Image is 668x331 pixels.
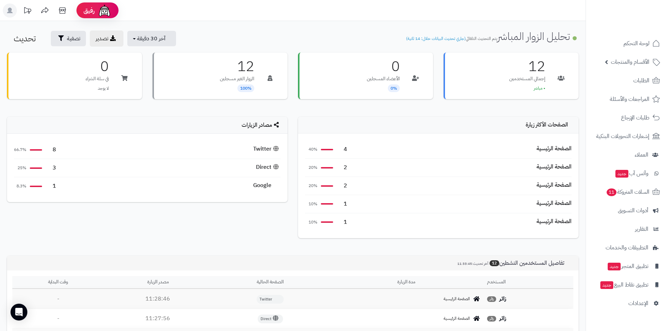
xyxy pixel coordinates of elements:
a: وآتس آبجديد [590,165,664,182]
span: 40% [305,146,317,152]
span: الصفحة الرئيسية [444,316,470,322]
a: التطبيقات والخدمات [590,239,664,256]
h3: 12 [509,60,545,74]
h4: مصادر الزيارات [14,122,281,129]
span: 25% [14,165,26,171]
span: لا يوجد [98,85,109,91]
span: آخر 30 دقيقة [137,34,166,43]
span: وآتس آب [615,168,648,178]
p: إجمالي المستخدمين [509,75,545,82]
span: طلبات الإرجاع [621,113,649,123]
h3: 12 [220,60,254,74]
span: جديد [608,263,621,270]
th: مدة الزيارة [329,276,484,289]
a: تطبيق المتجرجديد [590,258,664,275]
span: السلات المتروكة [606,187,649,197]
th: الصفحة الحالية [212,276,329,289]
span: 1 [337,200,347,208]
span: 3 [46,164,56,172]
div: Open Intercom Messenger [11,304,27,320]
a: السلات المتروكة11 [590,184,664,200]
span: جديد [600,281,613,289]
span: أدوات التسويق [618,206,648,215]
h3: 0 [367,60,400,74]
span: رفيق [83,6,95,15]
div: الصفحة الرئيسية [537,218,572,226]
span: Direct [258,315,283,323]
h4: الصفحات الأكثر زيارة [305,122,572,128]
th: وقت البداية [12,276,104,289]
small: آخر تحديث: [457,261,488,266]
span: زائر [487,296,496,302]
span: جديد [615,170,628,178]
strong: زائر [499,295,506,303]
th: مصدر الزيارة [104,276,212,289]
a: تصدير [90,30,123,47]
span: 8.3% [14,183,26,189]
span: - [57,295,59,303]
td: 11:28:46 [104,289,212,309]
span: الأقسام والمنتجات [611,57,649,67]
a: تحديثات المنصة [19,4,36,19]
a: طلبات الإرجاع [590,109,664,126]
strong: زائر [499,314,506,323]
a: تطبيق نقاط البيعجديد [590,276,664,293]
span: 11 [607,188,616,196]
h1: تحليل الزوار المباشر [406,30,579,42]
div: Google [253,181,281,189]
span: الصفحة الرئيسية [444,296,470,302]
span: (جاري تحديث البيانات خلال: 14 ثانية) [406,35,466,42]
span: تحديث [14,32,36,45]
span: إشعارات التحويلات البنكية [596,131,649,141]
a: الإعدادات [590,295,664,312]
a: التقارير [590,221,664,237]
div: الصفحة الرئيسية [537,181,572,189]
span: 2 [337,164,347,172]
span: 66.7% [14,147,26,153]
th: المستخدم [484,276,573,289]
span: 0% [388,84,400,92]
a: المراجعات والأسئلة [590,91,664,108]
td: 11:27:56 [104,309,212,328]
h3: 0 [86,60,109,74]
a: لوحة التحكم [590,35,664,52]
span: زائر [487,316,496,322]
span: العملاء [635,150,648,160]
a: إشعارات التحويلات البنكية [590,128,664,145]
span: 11:33:45 [457,261,472,266]
a: العملاء [590,146,664,163]
span: - [57,314,59,323]
p: الأعضاء المسجلين [367,75,400,82]
a: أدوات التسويق [590,202,664,219]
div: Twitter [253,145,281,153]
span: 10% [305,219,317,225]
span: تطبيق نقاط البيع [600,280,648,290]
span: تطبيق المتجر [607,261,648,271]
a: الطلبات [590,72,664,89]
small: يتم التحديث التلقائي [406,35,497,42]
button: تحديث [8,31,47,46]
span: التطبيقات والخدمات [606,243,648,253]
span: لوحة التحكم [623,39,649,48]
span: الطلبات [633,76,649,85]
span: 10% [305,201,317,207]
span: 12 [490,260,499,266]
span: 20% [305,183,317,189]
span: 100% [237,84,254,92]
span: المراجعات والأسئلة [610,94,649,104]
span: تصفية [67,34,80,43]
span: الإعدادات [628,298,648,308]
p: في سلة الشراء [86,75,109,82]
div: Direct [256,163,281,171]
img: ai-face.png [97,4,112,18]
div: الصفحة الرئيسية [537,145,572,153]
span: 20% [305,165,317,171]
span: 8 [46,146,56,154]
div: الصفحة الرئيسية [537,199,572,207]
span: 2 [337,182,347,190]
span: 1 [337,218,347,226]
span: التقارير [635,224,648,234]
p: الزوار الغير مسجلين [220,75,254,82]
span: 4 [337,145,347,153]
span: 1 [46,182,56,190]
